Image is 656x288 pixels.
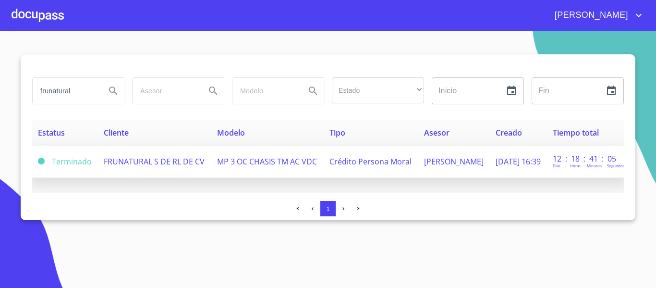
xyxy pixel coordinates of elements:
span: Creado [496,127,522,138]
span: Crédito Persona Moral [329,156,412,167]
span: [PERSON_NAME] [547,8,633,23]
button: account of current user [547,8,644,23]
button: 1 [320,201,336,216]
span: Terminado [52,156,92,167]
span: 1 [326,205,329,213]
div: ​ [332,77,424,103]
button: Search [102,79,125,102]
span: Asesor [424,127,449,138]
span: [PERSON_NAME] [424,156,484,167]
button: Search [302,79,325,102]
p: Dias [553,163,560,168]
span: [DATE] 16:39 [496,156,541,167]
span: Terminado [38,158,45,164]
p: 12 : 18 : 41 : 05 [553,153,618,164]
button: Search [202,79,225,102]
span: Tiempo total [553,127,599,138]
span: Tipo [329,127,345,138]
input: search [33,78,98,104]
input: search [232,78,298,104]
p: Segundos [607,163,625,168]
span: MP 3 OC CHASIS TM AC VDC [217,156,317,167]
span: Estatus [38,127,65,138]
span: FRUNATURAL S DE RL DE CV [104,156,205,167]
p: Minutos [587,163,602,168]
span: Cliente [104,127,129,138]
input: search [133,78,198,104]
span: Modelo [217,127,245,138]
p: Horas [570,163,581,168]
